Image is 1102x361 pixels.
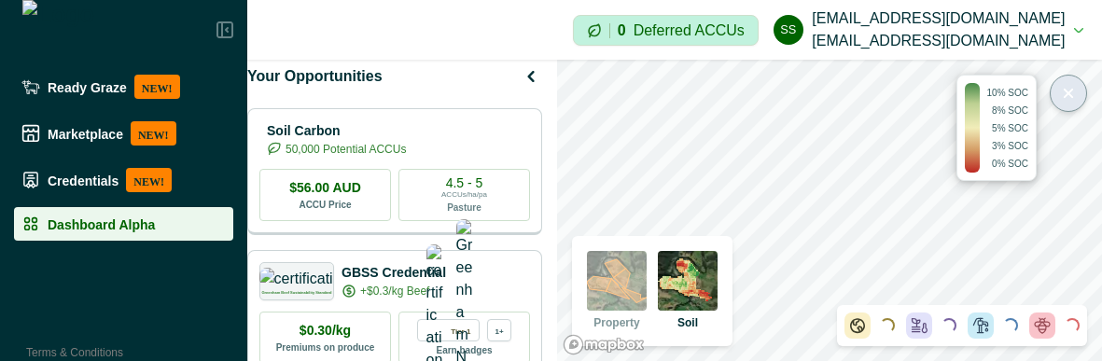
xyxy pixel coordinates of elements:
p: +$0.3/kg Beef [360,283,429,299]
p: Earn badges [436,341,492,357]
p: Your Opportunities [247,65,383,88]
p: NEW! [131,121,176,146]
p: Premiums on produce [276,340,375,354]
p: Dashboard Alpha [48,216,155,231]
a: Ready GrazeNEW! [14,67,233,106]
p: NEW! [126,168,172,192]
p: 0% SOC [992,157,1028,171]
img: soil preview [658,251,718,311]
a: Dashboard Alpha [14,207,233,241]
a: Terms & Conditions [26,346,123,359]
p: ACCUs/ha/pa [441,189,487,201]
p: Soil [677,314,698,331]
p: Soil Carbon [267,121,406,141]
p: $56.00 AUD [289,178,361,198]
a: CredentialsNEW! [14,160,233,200]
p: Tier 1 [451,324,470,336]
p: Deferred ACCUs [634,23,745,37]
p: Property [593,314,639,331]
p: Pasture [447,201,481,215]
p: 1+ [495,324,503,336]
p: $0.30/kg [300,321,351,340]
p: Marketplace [48,126,123,141]
img: certification logo [259,268,335,286]
p: 10% SOC [987,86,1028,100]
p: NEW! [134,75,180,99]
p: 0 [618,23,626,38]
canvas: Map [557,60,1102,361]
a: MarketplaceNEW! [14,114,233,153]
p: Ready Graze [48,79,127,94]
p: 3% SOC [992,139,1028,153]
a: Mapbox logo [563,334,645,355]
div: more credentials avaialble [487,319,511,341]
p: GBSS Credential [342,263,446,283]
img: property preview [587,251,647,311]
p: 5% SOC [992,121,1028,135]
p: Credentials [48,173,119,187]
p: Greenham Beef Sustainability Standard [261,291,331,295]
p: 8% SOC [992,104,1028,118]
p: ACCU Price [299,198,351,212]
p: 50,000 Potential ACCUs [286,141,406,158]
p: 4.5 - 5 [446,176,483,189]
